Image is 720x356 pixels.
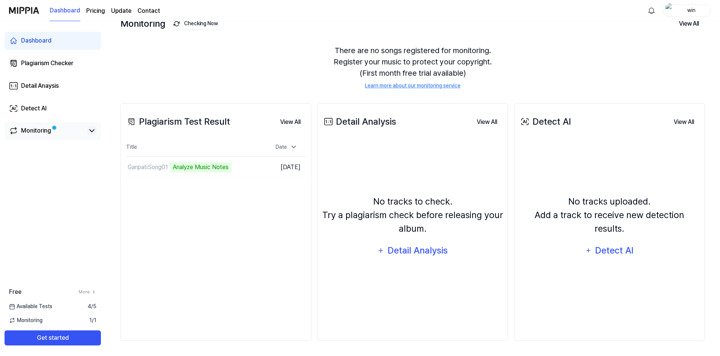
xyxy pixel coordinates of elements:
[21,104,47,113] div: Detect AI
[647,6,656,15] img: 알림
[9,303,52,310] span: Available Tests
[5,99,101,118] a: Detect AI
[274,115,307,130] button: View All
[9,316,43,324] span: Monitoring
[9,287,21,296] span: Free
[128,163,168,172] div: GanpatiSong01
[170,162,232,173] div: Analyze Music Notes
[5,32,101,50] a: Dashboard
[273,141,301,153] div: Date
[261,156,307,178] td: [DATE]
[21,59,73,68] div: Plagiarism Checker
[125,115,230,128] div: Plagiarism Test Result
[5,330,101,345] button: Get started
[580,241,639,260] button: Detect AI
[665,3,674,18] img: profile
[668,115,700,130] button: View All
[673,16,705,32] button: View All
[125,138,261,156] th: Title
[9,126,84,135] a: Monitoring
[677,6,706,14] div: win
[21,36,52,45] div: Dashboard
[322,195,503,235] div: No tracks to check. Try a plagiarism check before releasing your album.
[121,17,224,30] div: Monitoring
[663,4,711,17] button: profilewin
[372,241,453,260] button: Detail Analysis
[89,316,96,324] span: 1 / 1
[86,6,105,15] a: Pricing
[471,115,503,130] button: View All
[322,115,396,128] div: Detail Analysis
[21,81,59,90] div: Detail Anaysis
[174,21,180,27] img: monitoring Icon
[519,195,700,235] div: No tracks uploaded. Add a track to receive new detection results.
[50,0,80,21] a: Dashboard
[5,54,101,72] a: Plagiarism Checker
[111,6,131,15] a: Update
[387,243,448,258] div: Detail Analysis
[137,6,160,15] a: Contact
[21,126,51,135] div: Monitoring
[519,115,571,128] div: Detect AI
[594,243,635,258] div: Detect AI
[88,303,96,310] span: 4 / 5
[365,82,461,90] a: Learn more about our monitoring service
[121,36,705,99] div: There are no songs registered for monitoring. Register your music to protect your copyright. (Fir...
[169,17,224,30] button: Checking Now
[5,77,101,95] a: Detail Anaysis
[79,289,96,295] a: More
